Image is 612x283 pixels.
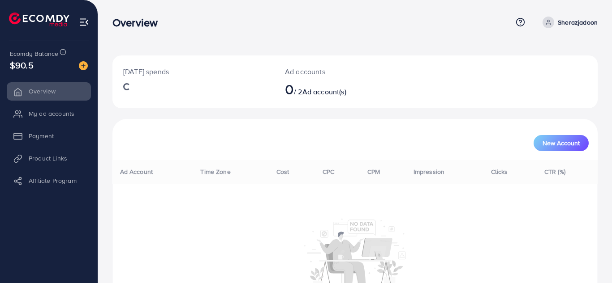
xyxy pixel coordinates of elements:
[543,140,580,146] span: New Account
[10,59,34,72] span: $90.5
[285,79,294,99] span: 0
[10,49,58,58] span: Ecomdy Balance
[112,16,165,29] h3: Overview
[539,17,598,28] a: Sherazjadoon
[534,135,589,151] button: New Account
[123,66,263,77] p: [DATE] spends
[79,17,89,27] img: menu
[9,13,69,26] img: logo
[302,87,346,97] span: Ad account(s)
[285,66,385,77] p: Ad accounts
[79,61,88,70] img: image
[558,17,598,28] p: Sherazjadoon
[285,80,385,97] h2: / 2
